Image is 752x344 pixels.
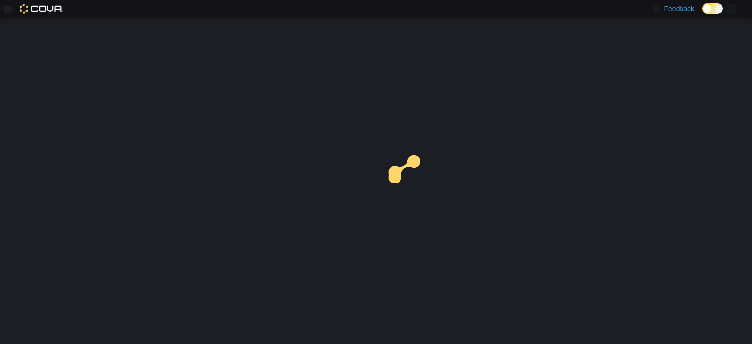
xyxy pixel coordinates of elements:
img: cova-loader [376,148,449,221]
span: Feedback [664,4,694,14]
input: Dark Mode [702,3,723,14]
img: Cova [20,4,63,14]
